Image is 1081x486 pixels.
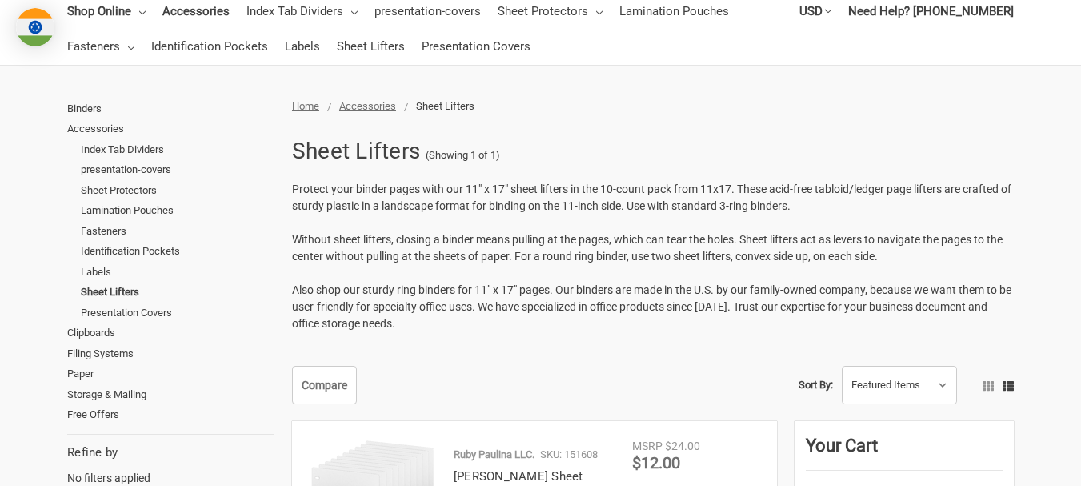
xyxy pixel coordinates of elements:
[339,100,396,112] a: Accessories
[292,366,357,404] a: Compare
[292,233,1003,263] span: Without sheet lifters, closing a binder means pulling at the pages, which can tear the holes. She...
[67,343,274,364] a: Filing Systems
[81,139,274,160] a: Index Tab Dividers
[285,29,320,64] a: Labels
[806,432,1003,471] div: Your Cart
[292,183,1011,212] span: Protect your binder pages with our 11" x 17" sheet lifters in the 10-count pack from 11x17. These...
[799,373,833,397] label: Sort By:
[454,447,534,463] p: Ruby Paulina LLC.
[81,200,274,221] a: Lamination Pouches
[337,29,405,64] a: Sheet Lifters
[81,221,274,242] a: Fasteners
[16,8,54,46] img: duty and tax information for India
[151,29,268,64] a: Identification Pockets
[67,98,274,119] a: Binders
[81,159,274,180] a: presentation-covers
[67,323,274,343] a: Clipboards
[81,180,274,201] a: Sheet Protectors
[67,404,274,425] a: Free Offers
[665,440,700,452] span: $24.00
[292,100,319,112] a: Home
[426,147,500,163] span: (Showing 1 of 1)
[540,447,598,463] p: SKU: 151608
[81,282,274,303] a: Sheet Lifters
[67,384,274,405] a: Storage & Mailing
[422,29,530,64] a: Presentation Covers
[81,303,274,323] a: Presentation Covers
[67,363,274,384] a: Paper
[67,444,274,462] h5: Refine by
[292,283,1011,330] span: Also shop our sturdy ring binders for 11" x 17" pages. Our binders are made in the U.S. by our fa...
[81,241,274,262] a: Identification Pockets
[81,262,274,283] a: Labels
[67,118,274,139] a: Accessories
[632,453,680,472] span: $12.00
[416,100,474,112] span: Sheet Lifters
[949,443,1081,486] iframe: Google Customer Reviews
[67,29,134,64] a: Fasteners
[632,438,663,455] div: MSRP
[292,131,420,172] h1: Sheet Lifters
